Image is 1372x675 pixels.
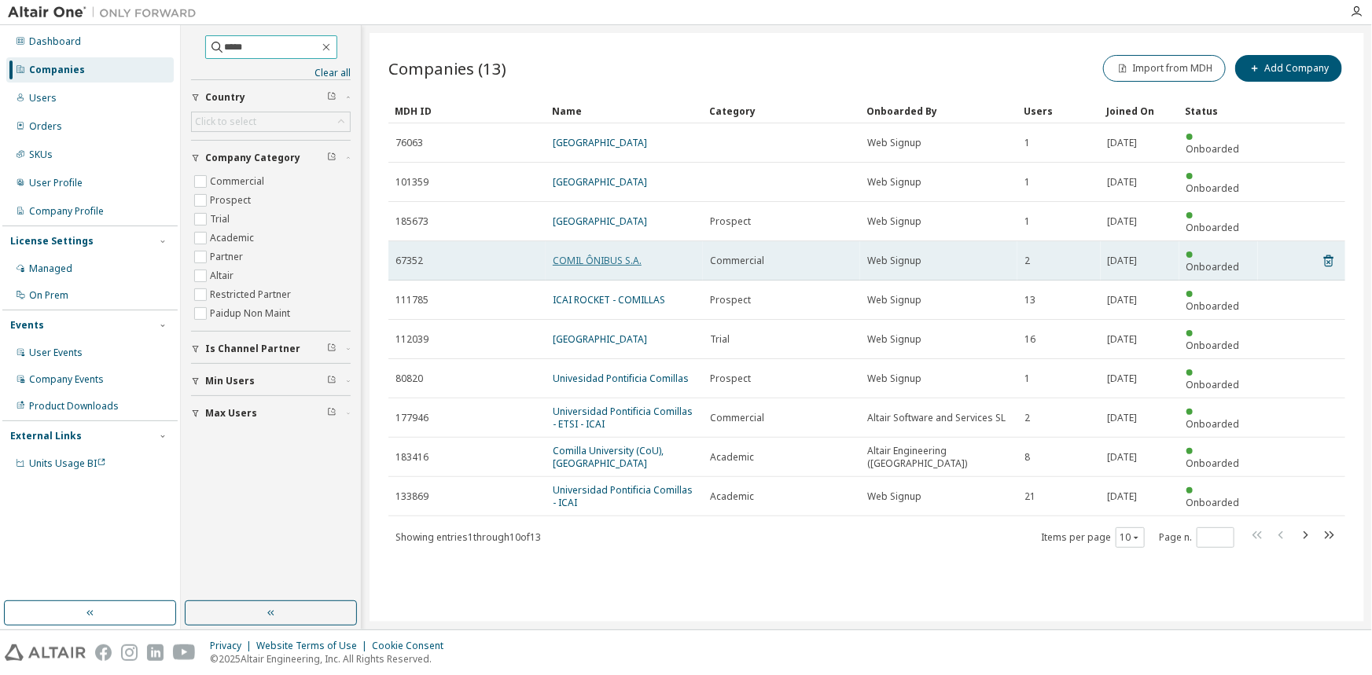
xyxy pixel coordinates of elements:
label: Academic [210,229,257,248]
span: Company Category [205,152,300,164]
span: [DATE] [1108,294,1138,306]
span: Onboarded [1186,221,1240,234]
div: SKUs [29,149,53,161]
span: Onboarded [1186,496,1240,509]
span: [DATE] [1108,255,1138,267]
label: Altair [210,266,237,285]
span: 183416 [395,451,429,464]
span: Web Signup [867,490,921,503]
div: On Prem [29,289,68,302]
label: Prospect [210,191,254,210]
span: 101359 [395,176,429,189]
div: Product Downloads [29,400,119,413]
label: Paidup Non Maint [210,304,293,323]
span: Onboarded [1186,260,1240,273]
span: Clear filter [327,91,337,104]
span: [DATE] [1108,333,1138,346]
span: Trial [710,333,730,346]
div: Dashboard [29,35,81,48]
span: 76063 [395,137,423,149]
span: [DATE] [1108,451,1138,464]
span: 185673 [395,215,429,228]
span: Web Signup [867,294,921,306]
span: Web Signup [867,176,921,189]
span: Clear filter [327,343,337,355]
span: Clear filter [327,407,337,420]
span: Onboarded [1186,142,1240,156]
span: 2 [1024,255,1030,267]
span: Onboarded [1186,339,1240,352]
span: 21 [1024,490,1035,503]
div: MDH ID [395,98,539,123]
span: 133869 [395,490,429,503]
button: Is Channel Partner [191,332,351,366]
span: Web Signup [867,255,921,267]
div: Website Terms of Use [256,640,372,652]
span: Clear filter [327,152,337,164]
span: Prospect [710,294,751,306]
img: linkedin.svg [147,644,164,661]
span: Companies (13) [388,57,506,79]
img: youtube.svg [173,644,196,661]
span: Max Users [205,407,257,420]
span: [DATE] [1108,137,1138,149]
div: Orders [29,120,62,133]
div: Managed [29,262,72,275]
span: Prospect [710,215,751,228]
span: 177946 [395,412,429,424]
span: 111785 [395,294,429,306]
span: Clear filter [327,375,337,387]
img: instagram.svg [121,644,138,661]
span: Commercial [710,412,764,424]
span: [DATE] [1108,490,1138,503]
a: Clear all [191,67,351,79]
div: License Settings [10,235,94,248]
span: Is Channel Partner [205,343,300,355]
span: Academic [710,490,754,503]
a: [GEOGRAPHIC_DATA] [553,136,647,149]
button: Min Users [191,364,351,398]
div: Status [1186,98,1252,123]
button: Max Users [191,396,351,431]
span: Onboarded [1186,417,1240,431]
div: Users [1024,98,1094,123]
div: Category [709,98,854,123]
label: Commercial [210,172,267,191]
div: Events [10,319,44,332]
div: Click to select [195,116,256,128]
div: Companies [29,64,85,76]
label: Partner [210,248,246,266]
span: Altair Engineering ([GEOGRAPHIC_DATA]) [867,445,1010,470]
div: Users [29,92,57,105]
a: [GEOGRAPHIC_DATA] [553,332,647,346]
span: 1 [1024,176,1030,189]
span: 16 [1024,333,1035,346]
div: External Links [10,430,82,442]
div: Cookie Consent [372,640,453,652]
button: Add Company [1235,55,1342,82]
span: Onboarded [1186,378,1240,391]
span: [DATE] [1108,215,1138,228]
span: Showing entries 1 through 10 of 13 [395,530,541,544]
span: 1 [1024,137,1030,149]
a: [GEOGRAPHIC_DATA] [553,215,647,228]
span: Web Signup [867,372,921,385]
a: [GEOGRAPHIC_DATA] [553,175,647,189]
img: Altair One [8,5,204,20]
a: ICAI ROCKET - COMILLAS [553,293,665,306]
span: 2 [1024,412,1030,424]
span: 1 [1024,215,1030,228]
div: Onboarded By [866,98,1011,123]
button: 10 [1120,531,1141,544]
button: Company Category [191,141,351,175]
span: Altair Software and Services SL [867,412,1006,424]
span: Items per page [1041,527,1145,548]
span: Onboarded [1186,299,1240,313]
a: Universidad Pontificia Comillas - ETSI - ICAI [553,405,693,431]
span: Web Signup [867,215,921,228]
a: Univesidad Pontificia Comillas [553,372,689,385]
img: facebook.svg [95,644,112,661]
span: Page n. [1159,527,1234,548]
div: User Events [29,347,83,359]
div: Joined On [1107,98,1173,123]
